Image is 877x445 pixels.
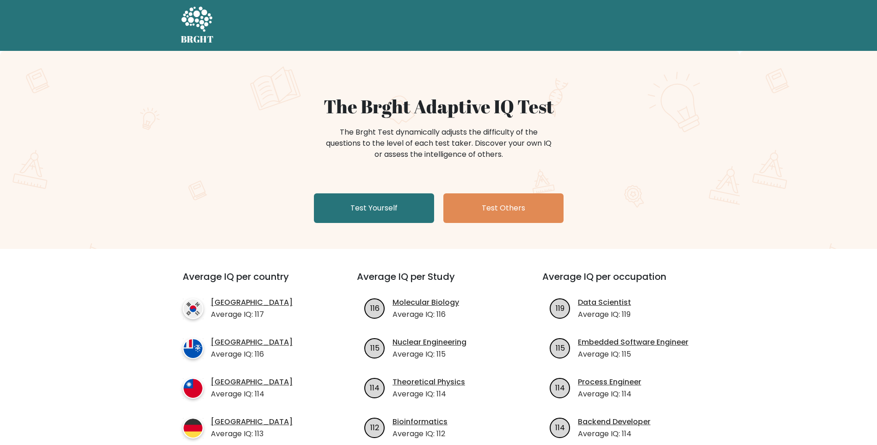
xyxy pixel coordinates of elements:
[556,342,565,353] text: 115
[211,309,293,320] p: Average IQ: 117
[183,378,203,399] img: country
[555,422,565,433] text: 114
[211,297,293,308] a: [GEOGRAPHIC_DATA]
[370,382,380,393] text: 114
[211,416,293,427] a: [GEOGRAPHIC_DATA]
[183,418,203,439] img: country
[393,337,466,348] a: Nuclear Engineering
[393,389,465,400] p: Average IQ: 114
[578,309,631,320] p: Average IQ: 119
[578,349,688,360] p: Average IQ: 115
[578,428,650,439] p: Average IQ: 114
[183,271,324,293] h3: Average IQ per country
[183,298,203,319] img: country
[314,193,434,223] a: Test Yourself
[556,303,564,313] text: 119
[357,271,520,293] h3: Average IQ per Study
[578,377,641,388] a: Process Engineer
[370,342,380,353] text: 115
[578,389,641,400] p: Average IQ: 114
[370,422,379,433] text: 112
[393,309,459,320] p: Average IQ: 116
[578,297,631,308] a: Data Scientist
[393,349,466,360] p: Average IQ: 115
[393,377,465,388] a: Theoretical Physics
[211,428,293,439] p: Average IQ: 113
[211,337,293,348] a: [GEOGRAPHIC_DATA]
[183,338,203,359] img: country
[578,416,650,427] a: Backend Developer
[181,4,214,47] a: BRGHT
[181,34,214,45] h5: BRGHT
[370,303,380,313] text: 116
[323,127,554,160] div: The Brght Test dynamically adjusts the difficulty of the questions to the level of each test take...
[393,297,459,308] a: Molecular Biology
[555,382,565,393] text: 114
[393,416,448,427] a: Bioinformatics
[443,193,564,223] a: Test Others
[393,428,448,439] p: Average IQ: 112
[211,377,293,388] a: [GEOGRAPHIC_DATA]
[213,95,664,117] h1: The Brght Adaptive IQ Test
[542,271,705,293] h3: Average IQ per occupation
[211,389,293,400] p: Average IQ: 114
[578,337,688,348] a: Embedded Software Engineer
[211,349,293,360] p: Average IQ: 116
